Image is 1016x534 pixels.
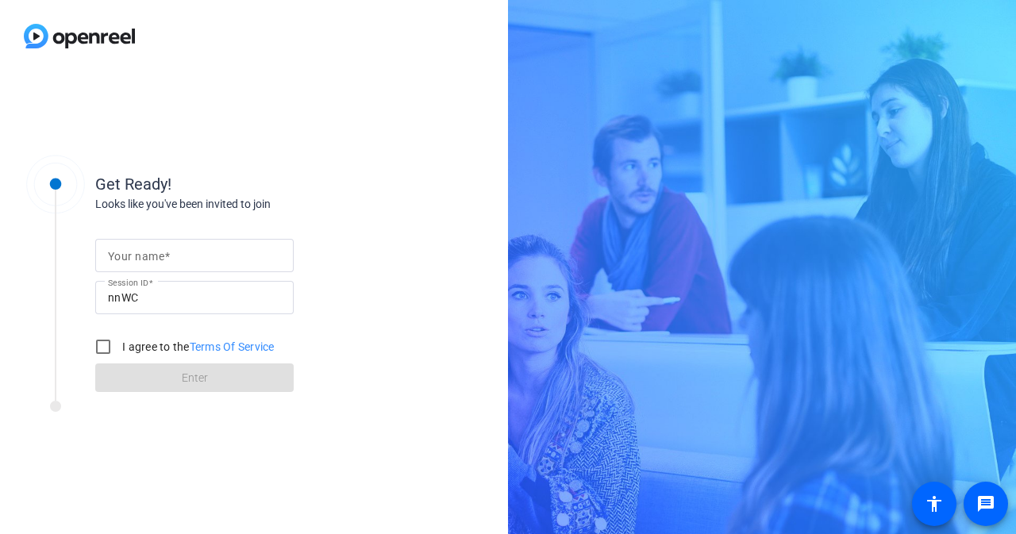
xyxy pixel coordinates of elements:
div: Looks like you've been invited to join [95,196,413,213]
div: Get Ready! [95,172,413,196]
mat-icon: message [976,494,995,513]
mat-label: Session ID [108,278,148,287]
a: Terms Of Service [190,340,275,353]
label: I agree to the [119,339,275,355]
mat-icon: accessibility [925,494,944,513]
mat-label: Your name [108,250,164,263]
